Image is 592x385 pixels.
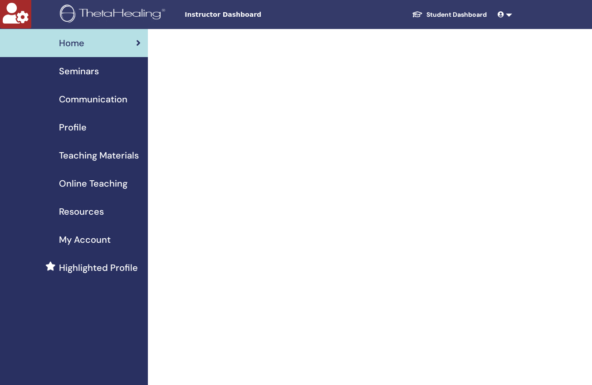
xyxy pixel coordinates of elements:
span: Online Teaching [59,177,127,190]
span: Teaching Materials [59,149,139,162]
span: My Account [59,233,111,246]
span: Communication [59,92,127,106]
img: graduation-cap-white.svg [412,10,423,18]
span: Seminars [59,64,99,78]
span: Profile [59,120,87,134]
a: Student Dashboard [405,6,494,23]
span: Highlighted Profile [59,261,138,274]
span: Home [59,36,84,50]
span: Resources [59,205,104,218]
span: Instructor Dashboard [185,10,321,19]
img: logo.png [60,5,168,25]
